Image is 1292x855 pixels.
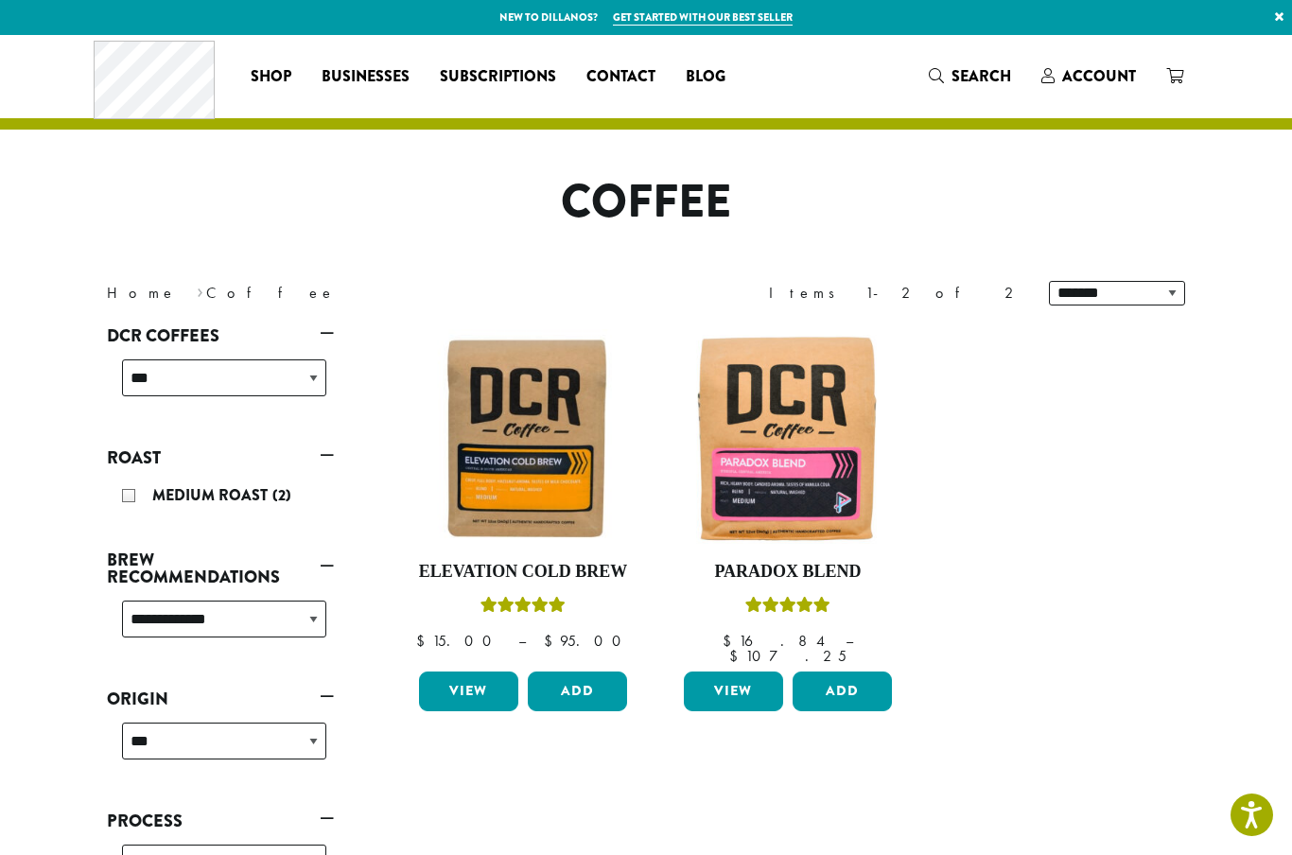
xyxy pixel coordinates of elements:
[152,484,272,506] span: Medium Roast
[480,594,566,622] div: Rated 5.00 out of 5
[414,562,632,583] h4: Elevation Cold Brew
[952,65,1011,87] span: Search
[793,672,892,711] button: Add
[914,61,1026,92] a: Search
[107,544,334,593] a: Brew Recommendations
[745,594,830,622] div: Rated 5.00 out of 5
[107,805,334,837] a: Process
[729,646,847,666] bdi: 107.25
[679,329,897,547] img: Paradox_Blend-300x300.jpg
[107,474,334,521] div: Roast
[684,672,783,711] a: View
[107,320,334,352] a: DCR Coffees
[769,282,1021,305] div: Items 1-2 of 2
[846,631,853,651] span: –
[723,631,828,651] bdi: 16.84
[528,672,627,711] button: Add
[518,631,526,651] span: –
[93,175,1199,230] h1: Coffee
[414,329,632,547] img: Elevation-Cold-Brew-300x300.jpg
[107,442,334,474] a: Roast
[416,631,432,651] span: $
[544,631,630,651] bdi: 95.00
[197,275,203,305] span: ›
[251,65,291,89] span: Shop
[544,631,560,651] span: $
[1062,65,1136,87] span: Account
[729,646,745,666] span: $
[613,9,793,26] a: Get started with our best seller
[723,631,739,651] span: $
[107,282,618,305] nav: Breadcrumb
[686,65,725,89] span: Blog
[107,283,177,303] a: Home
[236,61,306,92] a: Shop
[679,562,897,583] h4: Paradox Blend
[440,65,556,89] span: Subscriptions
[416,631,500,651] bdi: 15.00
[586,65,655,89] span: Contact
[107,593,334,660] div: Brew Recommendations
[414,329,632,664] a: Elevation Cold BrewRated 5.00 out of 5
[322,65,410,89] span: Businesses
[272,484,291,506] span: (2)
[107,715,334,782] div: Origin
[107,352,334,419] div: DCR Coffees
[107,683,334,715] a: Origin
[679,329,897,664] a: Paradox BlendRated 5.00 out of 5
[419,672,518,711] a: View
